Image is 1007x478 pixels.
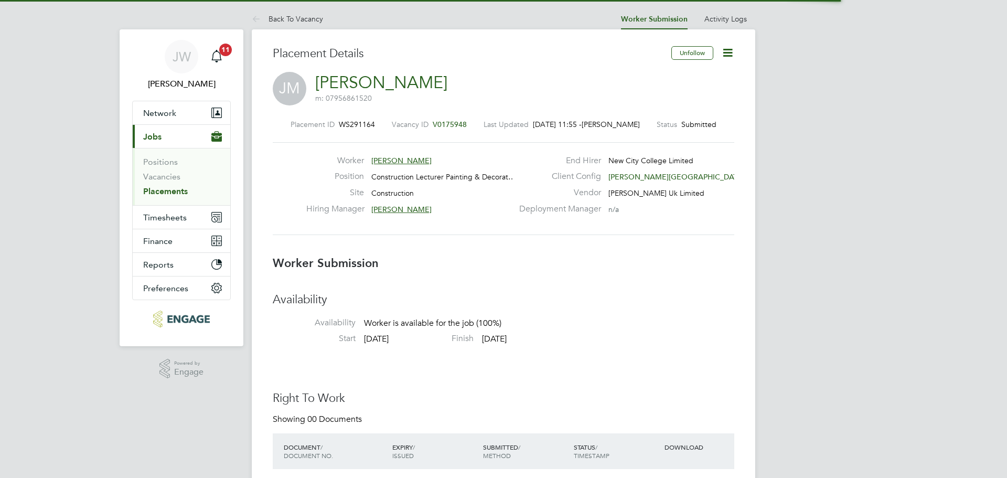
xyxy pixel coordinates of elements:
[371,205,432,214] span: [PERSON_NAME]
[143,186,188,196] a: Placements
[273,46,663,61] h3: Placement Details
[173,50,191,63] span: JW
[291,120,335,129] label: Placement ID
[518,443,520,451] span: /
[371,188,414,198] span: Construction
[513,171,601,182] label: Client Config
[206,40,227,73] a: 11
[306,187,364,198] label: Site
[219,44,232,56] span: 11
[143,172,180,182] a: Vacancies
[391,333,474,344] label: Finish
[671,46,713,60] button: Unfollow
[608,188,704,198] span: [PERSON_NAME] Uk Limited
[120,29,243,346] nav: Main navigation
[608,156,693,165] span: New City College Limited
[143,108,176,118] span: Network
[143,260,174,270] span: Reports
[133,277,230,300] button: Preferences
[281,438,390,465] div: DOCUMENT
[273,333,356,344] label: Start
[306,171,364,182] label: Position
[284,451,333,460] span: DOCUMENT NO.
[133,148,230,205] div: Jobs
[681,120,716,129] span: Submitted
[320,443,323,451] span: /
[273,72,306,105] span: JM
[482,334,507,344] span: [DATE]
[513,155,601,166] label: End Hirer
[571,438,662,465] div: STATUS
[390,438,480,465] div: EXPIRY
[133,253,230,276] button: Reports
[392,120,428,129] label: Vacancy ID
[657,120,677,129] label: Status
[480,438,571,465] div: SUBMITTED
[371,172,516,182] span: Construction Lecturer Painting & Decorat…
[273,256,379,270] b: Worker Submission
[133,229,230,252] button: Finance
[371,156,432,165] span: [PERSON_NAME]
[133,125,230,148] button: Jobs
[252,14,323,24] a: Back To Vacancy
[595,443,597,451] span: /
[315,93,372,103] span: m: 07956861520
[174,359,203,368] span: Powered by
[392,451,414,460] span: ISSUED
[315,72,447,93] a: [PERSON_NAME]
[273,292,734,307] h3: Availability
[143,283,188,293] span: Preferences
[143,132,162,142] span: Jobs
[143,157,178,167] a: Positions
[621,15,688,24] a: Worker Submission
[143,236,173,246] span: Finance
[153,311,209,327] img: morganhunt-logo-retina.png
[413,443,415,451] span: /
[533,120,582,129] span: [DATE] 11:55 -
[433,120,467,129] span: V0175948
[159,359,204,379] a: Powered byEngage
[306,204,364,215] label: Hiring Manager
[582,120,640,129] span: [PERSON_NAME]
[364,318,501,328] span: Worker is available for the job (100%)
[307,414,362,424] span: 00 Documents
[339,120,375,129] span: WS291164
[483,451,511,460] span: METHOD
[273,317,356,328] label: Availability
[133,101,230,124] button: Network
[273,391,734,406] h3: Right To Work
[143,213,187,222] span: Timesheets
[608,205,619,214] span: n/a
[662,438,734,456] div: DOWNLOAD
[513,187,601,198] label: Vendor
[704,14,747,24] a: Activity Logs
[273,414,364,425] div: Showing
[513,204,601,215] label: Deployment Manager
[574,451,609,460] span: TIMESTAMP
[174,368,203,377] span: Engage
[132,311,231,327] a: Go to home page
[132,40,231,90] a: JW[PERSON_NAME]
[364,334,389,344] span: [DATE]
[306,155,364,166] label: Worker
[133,206,230,229] button: Timesheets
[608,172,744,182] span: [PERSON_NAME][GEOGRAPHIC_DATA]
[484,120,529,129] label: Last Updated
[132,78,231,90] span: Jordan Williams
